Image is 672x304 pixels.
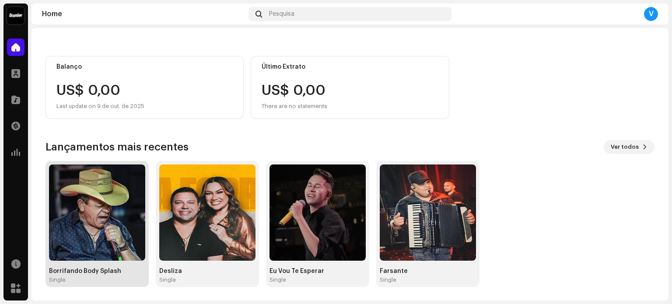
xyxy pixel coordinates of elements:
span: Pesquisa [269,10,294,17]
div: Home [42,10,245,17]
img: 10370c6a-d0e2-4592-b8a2-38f444b0ca44 [7,7,24,24]
div: Farsante [380,268,476,275]
img: 47f4421d-35a7-4bff-a715-740a22702413 [159,164,255,261]
re-o-card-value: Último Extrato [251,56,449,119]
div: Último Extrato [262,63,438,70]
img: 31db0d73-e258-4aaf-9a22-976f44569cb2 [269,164,366,261]
re-o-card-value: Balanço [45,56,244,119]
div: There are no statements [262,101,327,112]
div: Eu Vou Te Esperar [269,268,366,275]
div: Last update on 9 de out. de 2025 [56,101,233,112]
button: Ver todos [604,140,654,154]
img: 8bd59cdd-d4d9-4fd2-b6a4-48f145277f32 [49,164,145,261]
img: e2a4dfe5-18d4-404f-82ed-b9ee8ab76fbb [380,164,476,261]
div: Single [269,276,286,283]
span: Ver todos [611,138,639,156]
div: V [644,7,658,21]
div: Balanço [56,63,233,70]
div: Borrifando Body Splash [49,268,145,275]
div: Single [159,276,176,283]
div: Desliza [159,268,255,275]
div: Single [380,276,396,283]
div: Single [49,276,66,283]
h3: Lançamentos mais recentes [45,140,189,154]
